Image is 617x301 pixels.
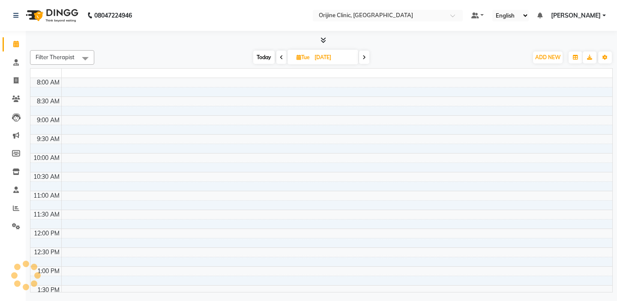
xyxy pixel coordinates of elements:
[32,191,61,200] div: 11:00 AM
[36,286,61,295] div: 1:30 PM
[35,78,61,87] div: 8:00 AM
[22,3,81,27] img: logo
[35,97,61,106] div: 8:30 AM
[32,229,61,238] div: 12:00 PM
[36,267,61,276] div: 1:00 PM
[36,54,75,60] span: Filter Therapist
[94,3,132,27] b: 08047224946
[551,11,601,20] span: [PERSON_NAME]
[32,154,61,163] div: 10:00 AM
[35,135,61,144] div: 9:30 AM
[35,116,61,125] div: 9:00 AM
[312,51,355,64] input: 2025-10-14
[294,54,312,60] span: Tue
[533,51,563,63] button: ADD NEW
[32,210,61,219] div: 11:30 AM
[32,172,61,181] div: 10:30 AM
[535,54,560,60] span: ADD NEW
[32,248,61,257] div: 12:30 PM
[253,51,275,64] span: Today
